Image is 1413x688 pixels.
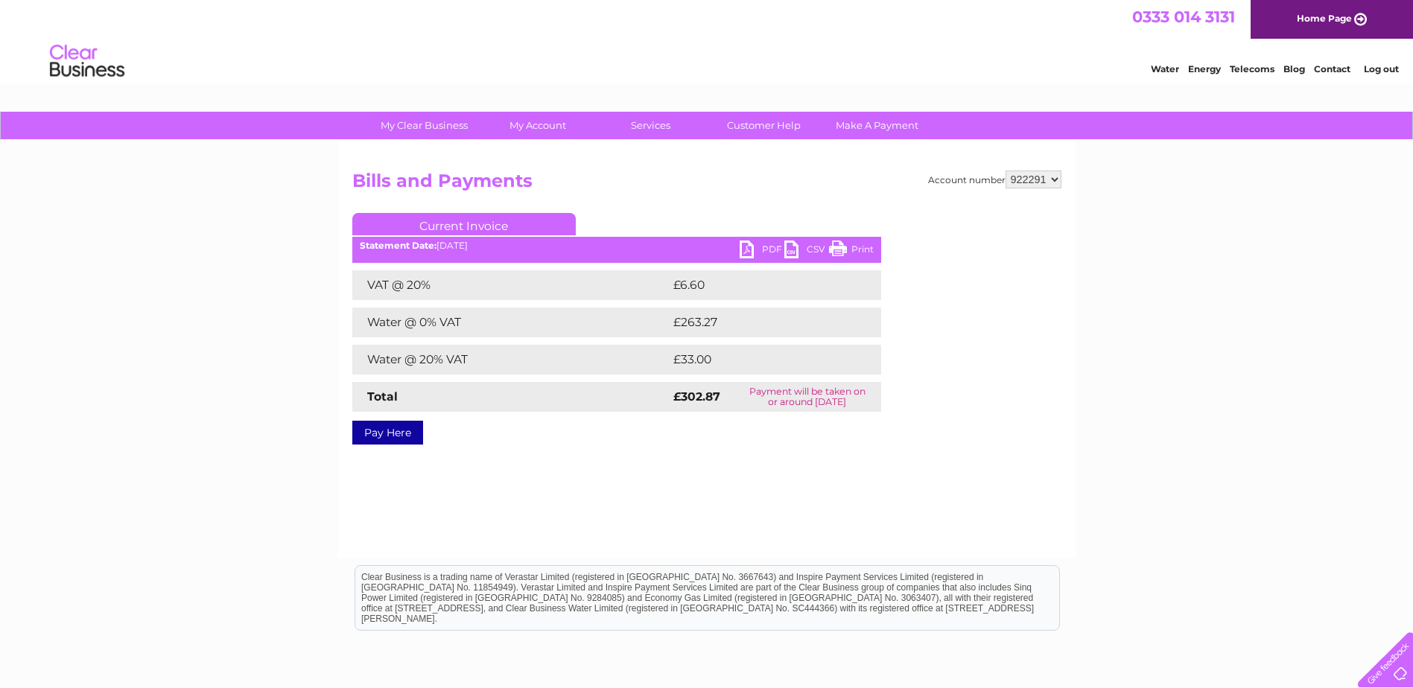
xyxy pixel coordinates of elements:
[1230,63,1274,74] a: Telecoms
[1314,63,1350,74] a: Contact
[816,112,939,139] a: Make A Payment
[740,241,784,262] a: PDF
[670,270,847,300] td: £6.60
[355,8,1059,72] div: Clear Business is a trading name of Verastar Limited (registered in [GEOGRAPHIC_DATA] No. 3667643...
[589,112,712,139] a: Services
[367,389,398,404] strong: Total
[670,308,854,337] td: £263.27
[673,389,720,404] strong: £302.87
[670,345,851,375] td: £33.00
[784,241,829,262] a: CSV
[352,241,881,251] div: [DATE]
[352,171,1061,199] h2: Bills and Payments
[1283,63,1305,74] a: Blog
[352,270,670,300] td: VAT @ 20%
[476,112,599,139] a: My Account
[352,345,670,375] td: Water @ 20% VAT
[1188,63,1221,74] a: Energy
[1151,63,1179,74] a: Water
[360,240,436,251] b: Statement Date:
[702,112,825,139] a: Customer Help
[352,213,576,235] a: Current Invoice
[734,382,880,412] td: Payment will be taken on or around [DATE]
[352,308,670,337] td: Water @ 0% VAT
[363,112,486,139] a: My Clear Business
[829,241,874,262] a: Print
[928,171,1061,188] div: Account number
[352,421,423,445] a: Pay Here
[1132,7,1235,26] a: 0333 014 3131
[49,39,125,84] img: logo.png
[1364,63,1399,74] a: Log out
